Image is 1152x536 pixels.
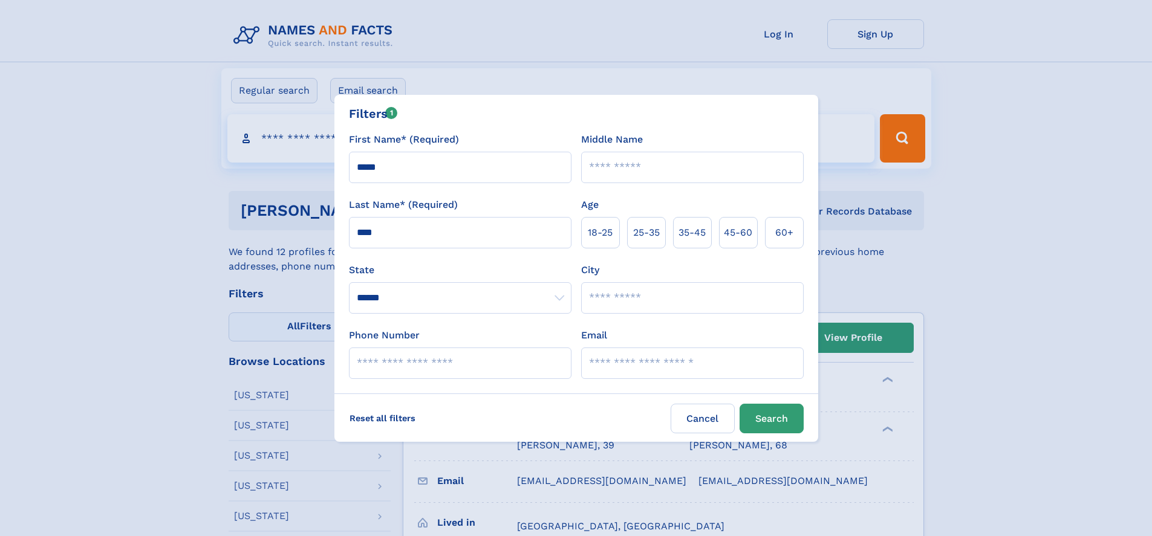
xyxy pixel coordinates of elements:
label: State [349,263,571,277]
label: Middle Name [581,132,643,147]
label: Phone Number [349,328,420,343]
label: Reset all filters [342,404,423,433]
span: 25‑35 [633,225,660,240]
span: 35‑45 [679,225,706,240]
span: 45‑60 [724,225,752,240]
label: Email [581,328,607,343]
label: Cancel [671,404,735,433]
label: Last Name* (Required) [349,198,458,212]
label: First Name* (Required) [349,132,459,147]
label: City [581,263,599,277]
button: Search [740,404,804,433]
label: Age [581,198,599,212]
span: 60+ [775,225,793,240]
span: 18‑25 [588,225,613,240]
div: Filters [349,105,398,123]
